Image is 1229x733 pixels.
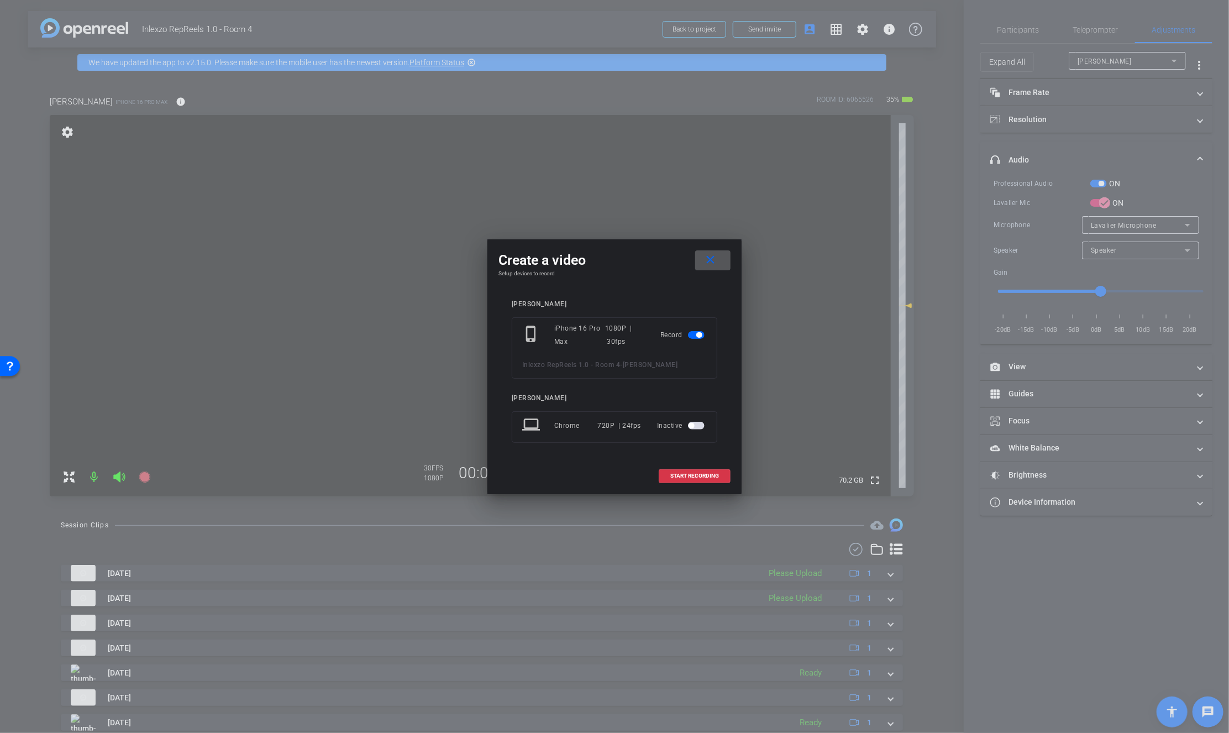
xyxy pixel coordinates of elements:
[704,253,718,267] mat-icon: close
[522,416,542,436] mat-icon: laptop
[498,270,731,277] h4: Setup devices to record
[598,416,642,436] div: 720P | 24fps
[522,325,542,345] mat-icon: phone_iphone
[512,300,717,308] div: [PERSON_NAME]
[621,361,623,369] span: -
[522,361,621,369] span: Inlexzo RepReels 1.0 - Room 4
[498,250,731,270] div: Create a video
[670,473,719,479] span: START RECORDING
[660,322,707,348] div: Record
[512,394,717,402] div: [PERSON_NAME]
[605,322,644,348] div: 1080P | 30fps
[659,469,731,483] button: START RECORDING
[657,416,707,436] div: Inactive
[623,361,678,369] span: [PERSON_NAME]
[554,322,605,348] div: iPhone 16 Pro Max
[554,416,598,436] div: Chrome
